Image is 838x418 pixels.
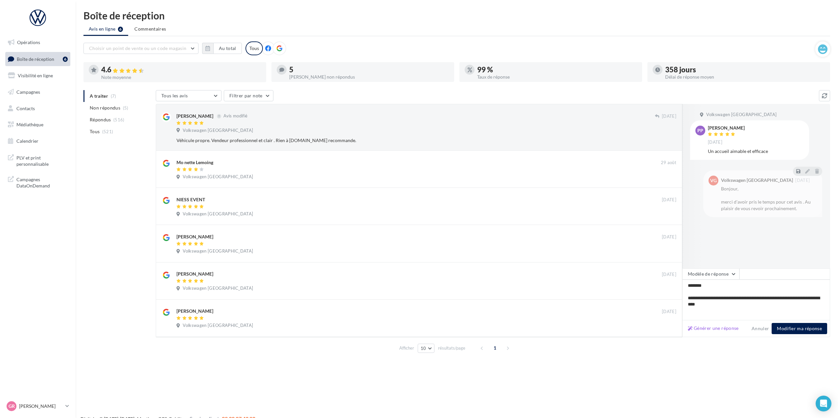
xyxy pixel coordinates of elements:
span: 10 [421,346,426,351]
span: Tous les avis [161,93,188,98]
a: Médiathèque [4,118,72,132]
span: [DATE] [708,139,722,145]
a: Calendrier [4,134,72,148]
div: [PERSON_NAME] non répondus [289,75,449,79]
span: (5) [123,105,128,111]
span: Campagnes DataOnDemand [16,175,68,189]
span: Campagnes [16,89,40,95]
span: Volkswagen [GEOGRAPHIC_DATA] [183,323,253,329]
a: Visibilité en ligne [4,69,72,83]
a: Campagnes [4,85,72,99]
span: 1 [490,343,500,353]
button: Choisir un point de vente ou un code magasin [83,43,198,54]
span: PP [697,127,703,134]
span: Répondus [90,116,111,123]
div: Délai de réponse moyen [665,75,825,79]
a: Boîte de réception6 [4,52,72,66]
div: Note moyenne [101,75,261,80]
div: Boîte de réception [83,11,830,20]
div: [PERSON_NAME] [176,113,213,119]
div: 4.6 [101,66,261,74]
span: Médiathèque [16,122,43,127]
button: Au total [202,43,242,54]
a: Campagnes DataOnDemand [4,172,72,192]
span: Calendrier [16,138,38,144]
div: NIESS EVENT [176,196,205,203]
span: [DATE] [662,309,676,315]
span: Contacts [16,105,35,111]
span: Gr [9,403,15,409]
button: Annuler [749,325,772,332]
span: Afficher [399,345,414,351]
span: 29 août [661,160,676,166]
span: Choisir un point de vente ou un code magasin [89,45,186,51]
div: 99 % [477,66,637,73]
span: PLV et print personnalisable [16,153,68,167]
span: Volkswagen [GEOGRAPHIC_DATA] [183,128,253,134]
span: [DATE] [795,178,810,183]
span: (521) [102,129,113,134]
div: Véhicule propre. Vendeur professionnel et clair . Rien à [DOMAIN_NAME] recommande. [176,137,634,144]
button: Au total [213,43,242,54]
span: Non répondus [90,105,120,111]
div: 6 [63,57,68,62]
div: Volkswagen [GEOGRAPHIC_DATA] [721,178,793,183]
span: Tous [90,128,100,135]
div: [PERSON_NAME] [176,271,213,277]
a: Opérations [4,36,72,49]
span: [DATE] [662,113,676,119]
p: [PERSON_NAME] [19,403,63,409]
span: Avis modifié [223,113,247,119]
span: Volkswagen [GEOGRAPHIC_DATA] [183,248,253,254]
div: Bonjour, merci d'avoir pris le temps pour cet avis . Au plaisir de vous revoir prochainement. [721,185,817,212]
button: Tous les avis [156,90,221,101]
span: [DATE] [662,197,676,203]
button: 10 [418,344,434,353]
div: Tous [245,41,263,55]
span: Opérations [17,39,40,45]
span: [DATE] [662,234,676,240]
div: [PERSON_NAME] [708,126,745,130]
div: [PERSON_NAME] [176,308,213,314]
a: Gr [PERSON_NAME] [5,400,70,412]
button: Modèle de réponse [682,268,739,280]
button: Modifier ma réponse [772,323,827,334]
span: Volkswagen [GEOGRAPHIC_DATA] [183,211,253,217]
a: Contacts [4,102,72,115]
a: PLV et print personnalisable [4,151,72,170]
span: [DATE] [662,272,676,278]
span: Volkswagen [GEOGRAPHIC_DATA] [183,174,253,180]
span: Volkswagen [GEOGRAPHIC_DATA] [183,285,253,291]
div: Taux de réponse [477,75,637,79]
span: Visibilité en ligne [18,73,53,78]
span: Boîte de réception [17,56,54,61]
span: Commentaires [134,26,166,32]
span: Volkswagen [GEOGRAPHIC_DATA] [706,112,777,118]
div: [PERSON_NAME] [176,234,213,240]
span: résultats/page [438,345,465,351]
button: Générer une réponse [685,324,741,332]
button: Filtrer par note [224,90,273,101]
div: 5 [289,66,449,73]
span: VG [710,177,717,184]
div: 358 jours [665,66,825,73]
span: (516) [113,117,125,122]
div: Mo nette Lemoing [176,159,213,166]
div: Un accueil aimable et efficace [708,148,804,155]
div: Open Intercom Messenger [816,396,831,411]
